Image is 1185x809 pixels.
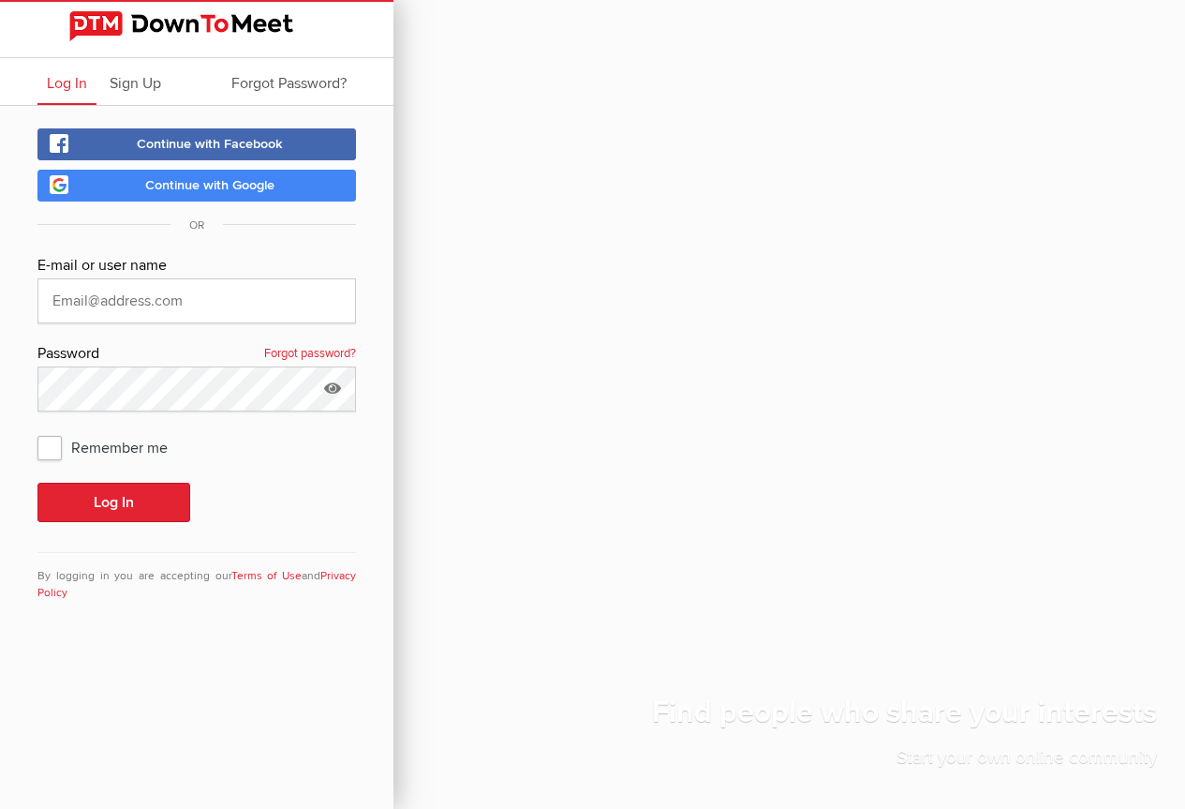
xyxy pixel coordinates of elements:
div: Password [37,342,356,367]
span: Sign Up [110,74,161,93]
span: OR [170,218,223,232]
div: By logging in you are accepting our and [37,552,356,602]
a: Forgot password? [264,342,356,367]
a: Forgot Password? [222,58,356,105]
img: DownToMeet [69,11,324,41]
input: Email@address.com [37,278,356,323]
span: Log In [47,74,87,93]
a: Log In [37,58,96,105]
div: E-mail or user name [37,254,356,278]
span: Remember me [37,430,186,464]
a: Sign Up [100,58,170,105]
h1: Find people who share your interests [652,694,1157,744]
span: Continue with Facebook [137,136,283,152]
p: Start your own online community [652,744,1157,781]
a: Continue with Google [37,170,356,202]
span: Forgot Password? [231,74,347,93]
span: Continue with Google [145,177,274,193]
button: Log In [37,483,190,522]
a: Terms of Use [231,569,303,583]
a: Continue with Facebook [37,128,356,160]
